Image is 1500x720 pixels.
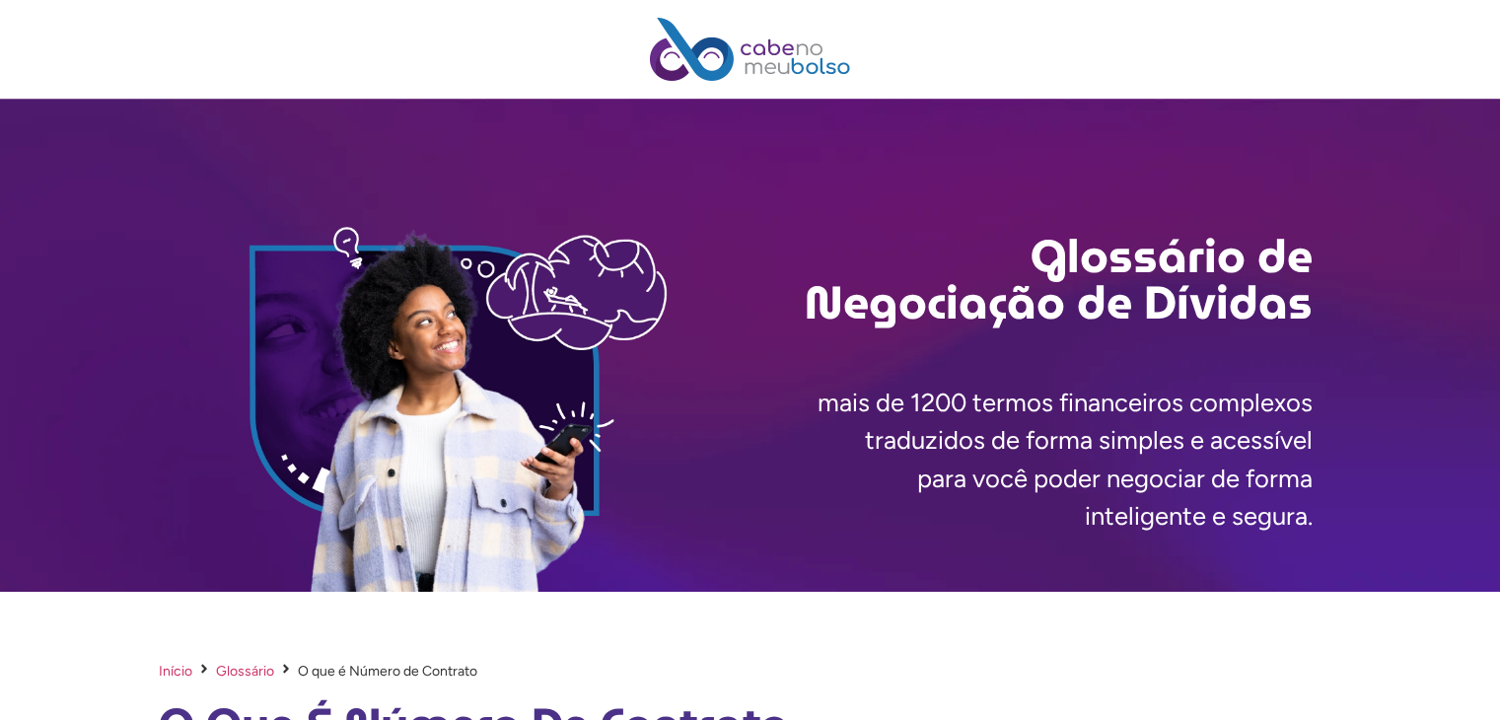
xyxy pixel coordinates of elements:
p: mais de 1200 termos financeiros complexos traduzidos de forma simples e acessível para você poder... [750,384,1313,536]
span: O que é Número de Contrato [298,661,477,682]
a: Início [159,661,192,682]
img: Cabe no Meu Bolso [650,18,851,81]
h2: Glossário de Negociação de Dívidas [750,234,1313,325]
a: Glossário [216,661,274,682]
